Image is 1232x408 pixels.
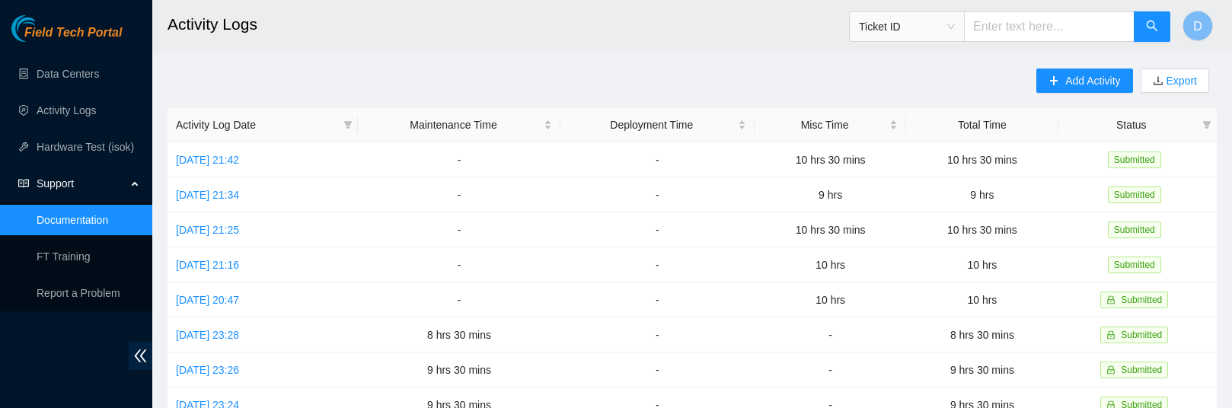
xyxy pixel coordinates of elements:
span: double-left [129,342,152,370]
td: - [755,352,906,387]
a: [DATE] 20:47 [176,294,239,306]
a: [DATE] 21:25 [176,224,239,236]
a: Activity Logs [37,104,97,116]
span: filter [1202,120,1211,129]
td: - [358,212,560,247]
span: Submitted [1121,295,1162,305]
span: Ticket ID [859,15,955,38]
img: Akamai Technologies [11,15,77,42]
span: Submitted [1121,330,1162,340]
a: [DATE] 21:34 [176,189,239,201]
td: 8 hrs 30 mins [358,317,560,352]
span: Submitted [1108,222,1161,238]
span: plus [1048,75,1059,88]
p: Report a Problem [37,278,140,308]
a: Akamai TechnologiesField Tech Portal [11,27,122,47]
span: download [1153,75,1163,88]
button: plusAdd Activity [1036,69,1132,93]
a: [DATE] 21:16 [176,259,239,271]
td: 9 hrs [906,177,1058,212]
span: Submitted [1108,186,1161,203]
a: FT Training [37,250,91,263]
td: 10 hrs 30 mins [906,142,1058,177]
td: - [560,317,755,352]
span: filter [340,113,356,136]
span: Submitted [1108,151,1161,168]
a: Hardware Test (isok) [37,141,134,153]
th: Total Time [906,108,1058,142]
td: - [560,177,755,212]
input: Enter text here... [964,11,1135,42]
span: Field Tech Portal [24,26,122,40]
a: [DATE] 23:28 [176,329,239,341]
button: D [1183,11,1213,41]
td: - [560,282,755,317]
span: Support [37,168,126,199]
span: Activity Log Date [176,116,337,133]
span: Submitted [1121,365,1162,375]
a: Export [1163,75,1197,87]
td: 10 hrs 30 mins [906,212,1058,247]
td: 10 hrs 30 mins [755,212,906,247]
button: search [1134,11,1170,42]
td: - [358,142,560,177]
td: - [560,142,755,177]
td: 10 hrs 30 mins [755,142,906,177]
td: - [358,177,560,212]
span: Add Activity [1065,72,1120,89]
td: - [560,247,755,282]
span: read [18,178,29,189]
td: - [755,317,906,352]
a: [DATE] 21:42 [176,154,239,166]
td: - [358,247,560,282]
a: Documentation [37,214,108,226]
span: Submitted [1108,257,1161,273]
td: 10 hrs [755,247,906,282]
span: filter [343,120,353,129]
span: lock [1106,330,1116,339]
span: filter [1199,113,1214,136]
button: downloadExport [1141,69,1209,93]
span: search [1146,20,1158,34]
td: 10 hrs [755,282,906,317]
td: - [560,212,755,247]
span: lock [1106,295,1116,304]
a: Data Centers [37,68,99,80]
td: - [358,282,560,317]
td: 10 hrs [906,247,1058,282]
td: 9 hrs 30 mins [358,352,560,387]
span: D [1193,17,1202,36]
span: Status [1067,116,1196,133]
td: 9 hrs [755,177,906,212]
td: 8 hrs 30 mins [906,317,1058,352]
td: - [560,352,755,387]
span: lock [1106,365,1116,375]
td: 9 hrs 30 mins [906,352,1058,387]
a: [DATE] 23:26 [176,364,239,376]
td: 10 hrs [906,282,1058,317]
